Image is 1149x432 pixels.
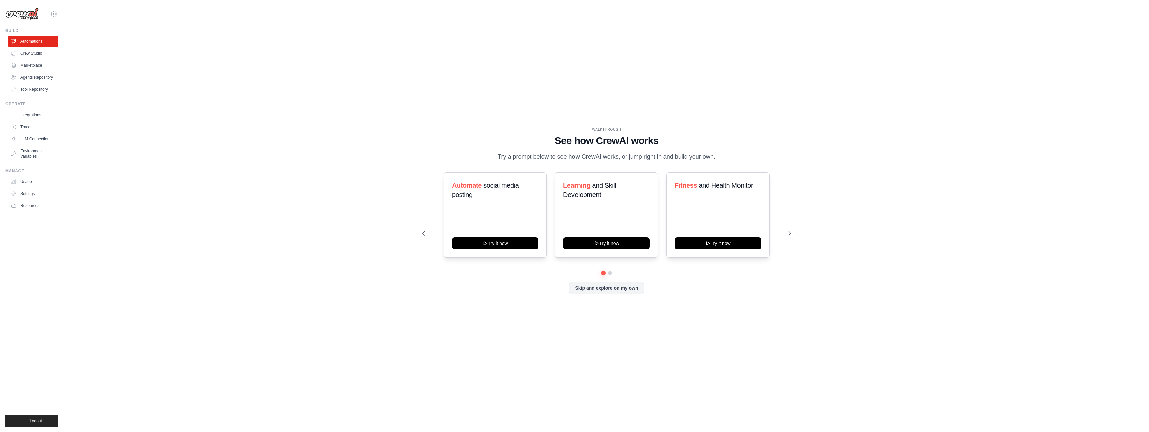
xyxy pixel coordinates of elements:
a: Integrations [8,110,58,120]
h1: See how CrewAI works [422,135,791,147]
a: Tool Repository [8,84,58,95]
button: Try it now [675,237,761,249]
a: Crew Studio [8,48,58,59]
img: Logo [5,8,39,20]
a: Automations [8,36,58,47]
a: Settings [8,188,58,199]
button: Logout [5,415,58,427]
a: Agents Repository [8,72,58,83]
button: Try it now [452,237,538,249]
p: Try a prompt below to see how CrewAI works, or jump right in and build your own. [494,152,719,162]
a: Traces [8,122,58,132]
a: LLM Connections [8,134,58,144]
a: Marketplace [8,60,58,71]
span: and Health Monitor [699,182,753,189]
span: Learning [563,182,590,189]
div: Manage [5,168,58,174]
span: Fitness [675,182,697,189]
a: Environment Variables [8,146,58,162]
div: WALKTHROUGH [422,127,791,132]
span: social media posting [452,182,519,198]
div: Build [5,28,58,33]
div: Operate [5,101,58,107]
span: Resources [20,203,39,208]
button: Try it now [563,237,650,249]
button: Resources [8,200,58,211]
button: Skip and explore on my own [569,282,644,294]
span: Automate [452,182,482,189]
a: Usage [8,176,58,187]
span: Logout [30,418,42,424]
